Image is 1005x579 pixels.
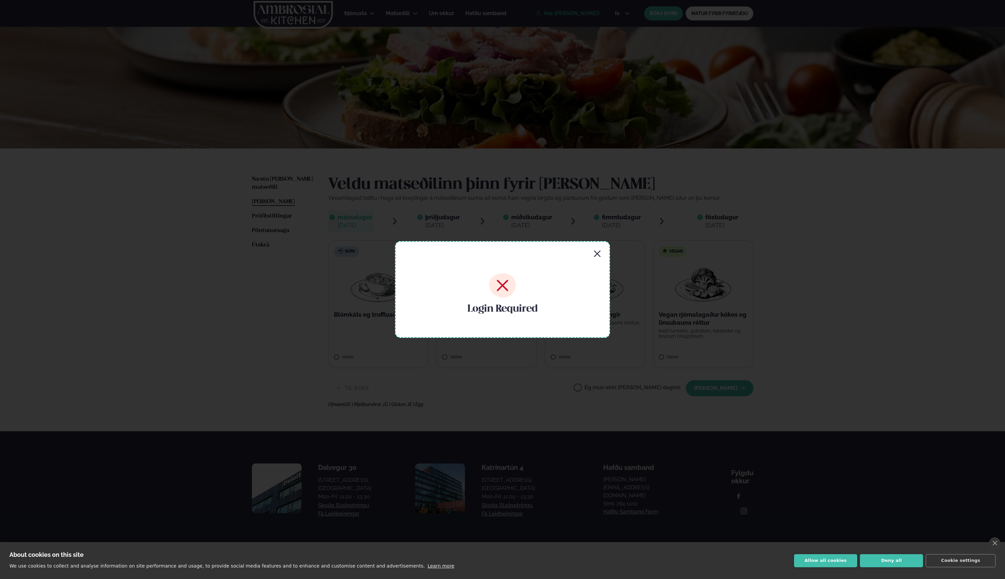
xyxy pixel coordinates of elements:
a: close [989,537,1000,549]
a: Learn more [428,563,454,569]
strong: About cookies on this site [9,551,84,558]
p: We use cookies to collect and analyse information on site performance and usage, to provide socia... [9,563,425,569]
h4: Login Required [468,302,538,316]
button: Allow all cookies [794,554,857,567]
button: Deny all [860,554,923,567]
button: Cookie settings [926,554,996,567]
